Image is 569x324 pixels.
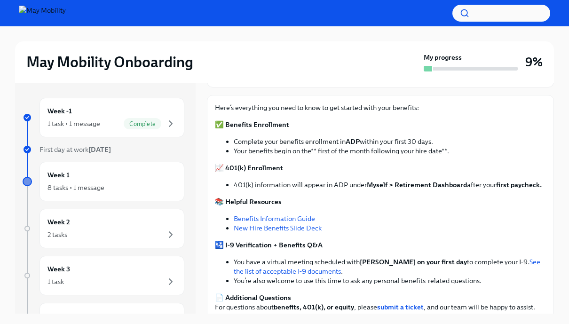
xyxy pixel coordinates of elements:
strong: benefits, 401(k), or equity [274,303,354,311]
strong: 📈 401(k) Enrollment [215,164,283,172]
div: 2 tasks [47,230,67,239]
h2: May Mobility Onboarding [26,53,193,71]
h6: Week 2 [47,217,70,227]
strong: ✅ Benefits Enrollment [215,120,289,129]
div: 1 task [47,277,64,286]
strong: Myself > Retirement Dashboard [367,181,467,189]
strong: first paycheck. [496,181,542,189]
h6: Week 4 [47,311,71,321]
a: Benefits Information Guide [234,214,315,223]
a: Week 31 task [23,256,184,295]
strong: 📚 Helpful Resources [215,198,282,206]
a: submit a ticket [377,303,424,311]
a: Week -11 task • 1 messageComplete [23,98,184,137]
strong: 🛂 I-9 Verification + Benefits Q&A [215,241,323,249]
img: May Mobility [19,6,66,21]
strong: [DATE] [88,145,111,154]
a: Week 22 tasks [23,209,184,248]
strong: [PERSON_NAME] on your first day [360,258,467,266]
h6: Week 3 [47,264,70,274]
h6: Week -1 [47,106,72,116]
strong: My progress [424,53,462,62]
li: 401(k) information will appear in ADP under after your [234,180,546,190]
strong: 📄 Additional Questions [215,293,291,302]
li: You have a virtual meeting scheduled with to complete your I-9. . [234,257,546,276]
span: First day at work [40,145,111,154]
a: First day at work[DATE] [23,145,184,154]
li: Your benefits begin on the** first of the month following your hire date**. [234,146,546,156]
a: New Hire Benefits Slide Deck [234,224,322,232]
h3: 9% [525,54,543,71]
div: 8 tasks • 1 message [47,183,104,192]
div: 1 task • 1 message [47,119,100,128]
li: Complete your benefits enrollment in within your first 30 days. [234,137,546,146]
p: For questions about , please , and our team will be happy to assist. [215,293,546,312]
strong: ADP [346,137,360,146]
span: Complete [124,120,161,127]
li: You’re also welcome to use this time to ask any personal benefits-related questions. [234,276,546,285]
a: Week 18 tasks • 1 message [23,162,184,201]
h6: Week 1 [47,170,70,180]
p: Here’s everything you need to know to get started with your benefits: [215,103,546,112]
